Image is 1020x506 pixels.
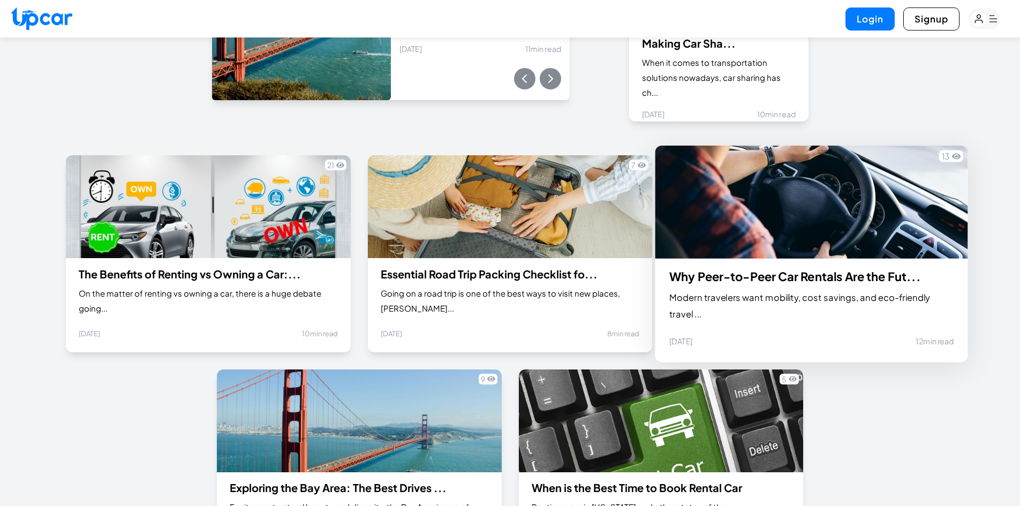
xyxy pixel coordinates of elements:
span: 8 min read [607,329,639,339]
h3: When is the Best Time to Book Rental Car [532,480,790,495]
span: 10 min read [302,329,338,339]
p: Modern travelers want mobility, cost savings, and eco-friendly travel ... [669,289,954,322]
img: image [217,369,501,472]
span: [DATE] [79,329,100,339]
button: Login [845,7,895,31]
img: image [66,155,350,258]
img: Upcar Logo [11,7,72,30]
span: [DATE] [669,336,693,348]
h3: Exploring the Bay Area: The Best Drives ... [230,480,488,495]
span: 10 min read [757,109,796,119]
span: 5 [782,374,787,384]
h3: Why Peer-to-Peer Car Rentals Are the Fut... [669,268,954,284]
span: [DATE] [381,329,402,339]
span: 7 [631,160,636,170]
p: On the matter of renting vs owning a car, there is a huge debate going... [79,286,337,316]
h3: Essential Road Trip Packing Checklist fo... [381,267,639,282]
span: 21 [327,160,334,170]
h3: The Benefits of Renting vs Owning a Car:... [79,267,337,282]
button: Signup [903,7,959,31]
span: [DATE] [399,43,422,54]
span: 12 min read [916,336,954,348]
img: image [655,146,969,259]
span: 13 [942,150,950,162]
img: image [519,369,803,472]
img: image [368,155,652,258]
span: 11 min read [525,43,561,54]
span: 9 [481,374,485,384]
span: [DATE] [642,109,664,119]
p: When it comes to transportation solutions nowadays, car sharing has ch... [642,55,795,100]
p: Going on a road trip is one of the best ways to visit new places, [PERSON_NAME]... [381,286,639,316]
